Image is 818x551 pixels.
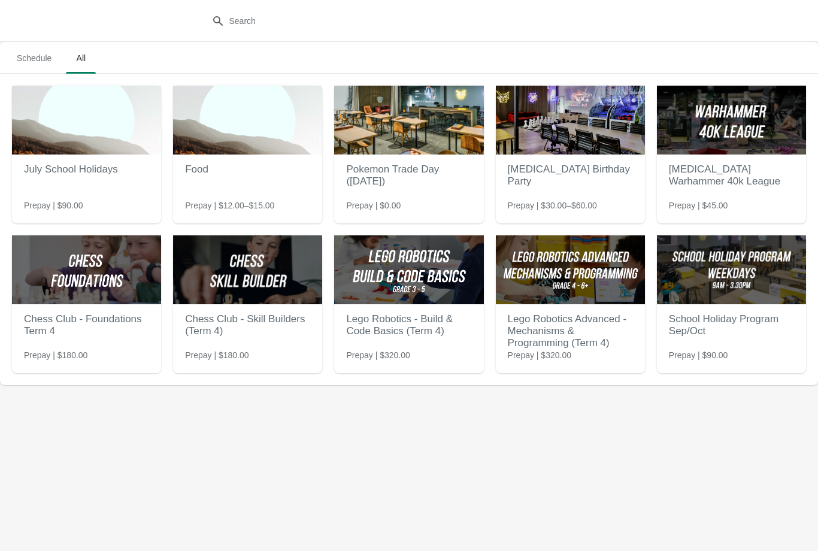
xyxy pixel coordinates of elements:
span: Prepay | $12.00–$15.00 [185,199,274,211]
h2: Chess Club - Foundations Term 4 [24,307,149,343]
img: July School Holidays [12,86,161,155]
h2: Chess Club - Skill Builders (Term 4) [185,307,310,343]
span: Prepay | $90.00 [24,199,83,211]
img: Lego Robotics Advanced - Mechanisms & Programming (Term 4) [496,235,645,304]
h2: Pokemon Trade Day ([DATE]) [346,158,471,193]
img: PCE Warhammer 40k League [657,86,806,155]
h2: [MEDICAL_DATA] Warhammer 40k League [669,158,794,193]
span: Prepay | $0.00 [346,199,401,211]
span: Prepay | $320.00 [508,349,571,361]
input: Search [229,10,614,32]
img: Lego Robotics - Build & Code Basics (Term 4) [334,235,483,304]
span: Schedule [7,47,61,69]
img: Chess Club - Foundations Term 4 [12,235,161,304]
h2: Food [185,158,310,181]
h2: Lego Robotics Advanced - Mechanisms & Programming (Term 4) [508,307,633,355]
span: Prepay | $180.00 [24,349,87,361]
span: Prepay | $90.00 [669,349,728,361]
span: Prepay | $320.00 [346,349,410,361]
span: Prepay | $180.00 [185,349,249,361]
span: All [66,47,96,69]
img: Pokemon Trade Day (26th of July) [334,86,483,155]
span: Prepay | $45.00 [669,199,728,211]
img: Food [173,86,322,155]
h2: [MEDICAL_DATA] Birthday Party [508,158,633,193]
img: Chess Club - Skill Builders (Term 4) [173,235,322,304]
span: Prepay | $30.00–$60.00 [508,199,597,211]
img: PCE Birthday Party [496,86,645,155]
img: School Holiday Program Sep/Oct [657,235,806,304]
h2: School Holiday Program Sep/Oct [669,307,794,343]
h2: July School Holidays [24,158,149,181]
h2: Lego Robotics - Build & Code Basics (Term 4) [346,307,471,343]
